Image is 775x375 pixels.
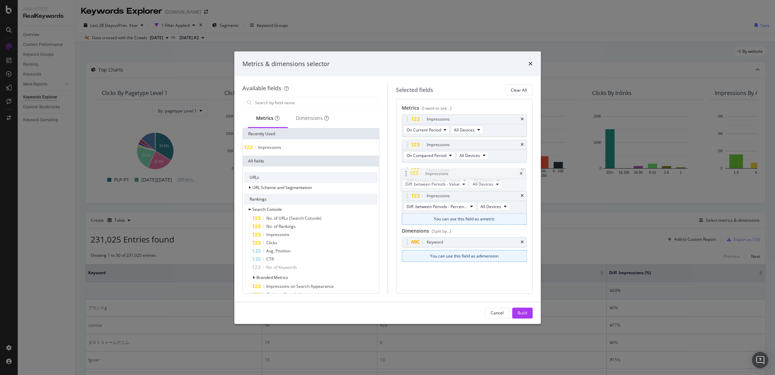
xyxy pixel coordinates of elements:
[404,126,449,134] button: On Current Period
[402,191,527,214] div: ImpressionstimesDiff. between Periods - PercentageAll Devices
[427,141,450,148] div: Impressions
[521,194,524,198] div: times
[473,181,493,187] span: All Devices
[266,256,274,262] span: CTR
[521,117,524,121] div: times
[252,206,282,212] span: Search Console
[427,239,443,246] div: Keyword
[505,84,533,95] button: Clear All
[459,153,480,158] span: All Devices
[256,115,280,122] div: Metrics
[425,170,448,177] div: Impressions
[485,308,509,318] button: Cancel
[243,128,379,139] div: Recently Used
[244,194,378,205] div: Rankings
[402,213,527,224] div: You can use this field as a metric
[426,167,449,173] div: Impressions
[407,153,446,158] span: On Compared Period
[243,156,379,167] div: All fields
[242,60,330,68] div: Metrics & dimensions selector
[521,240,524,244] div: times
[256,275,288,280] span: Branded Metrics
[404,151,455,159] button: On Compared Period
[402,140,527,162] div: ImpressionstimesOn Compared PeriodAll Devices
[266,223,296,229] span: No. of Rankings
[402,250,527,262] div: You can use this field as a dimension
[400,169,526,191] div: ImpressionstimesDiff. between Periods - ValueAll Devices
[402,228,527,237] div: Dimensions
[422,105,452,111] div: (I want to see...)
[454,127,475,133] span: All Devices
[402,165,527,187] div: ImpressionstimesDiff. between Periods - ValueAll Devices
[511,87,527,93] div: Clear All
[407,204,468,209] span: Diff. between Periods - Percentage
[477,202,510,210] button: All Devices
[404,202,476,210] button: Diff. between Periods - Percentage
[234,51,541,324] div: modal
[266,264,297,270] span: No. of Keywords
[402,180,468,188] button: Diff. between Periods - Value
[752,352,768,368] div: Open Intercom Messenger
[258,144,281,150] span: Impressions
[520,172,523,176] div: times
[402,105,527,114] div: Metrics
[407,127,441,133] span: On Current Period
[521,168,524,172] div: times
[296,115,329,122] div: Dimensions
[266,232,289,237] span: Impressions
[254,97,378,108] input: Search by field name
[396,86,433,94] div: Selected fields
[402,237,527,247] div: Keywordtimes
[266,215,321,221] span: No. of URLs (Search Console)
[528,60,533,68] div: times
[451,126,483,134] button: All Devices
[521,143,524,147] div: times
[427,192,450,199] div: Impressions
[266,283,334,289] span: Impressions on Search Appearance
[427,116,450,123] div: Impressions
[244,172,378,183] div: URLs
[405,181,460,187] span: Diff. between Periods - Value
[266,248,290,254] span: Avg. Position
[266,240,277,246] span: Clicks
[242,84,281,92] div: Available fields
[491,310,504,316] div: Cancel
[518,310,527,316] div: Build
[456,151,489,159] button: All Devices
[432,228,451,234] div: (Split by...)
[252,185,312,190] span: URL Scheme and Segmentation
[480,204,501,209] span: All Devices
[470,180,502,188] button: All Devices
[512,308,533,318] button: Build
[402,114,527,137] div: ImpressionstimesOn Current PeriodAll Devices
